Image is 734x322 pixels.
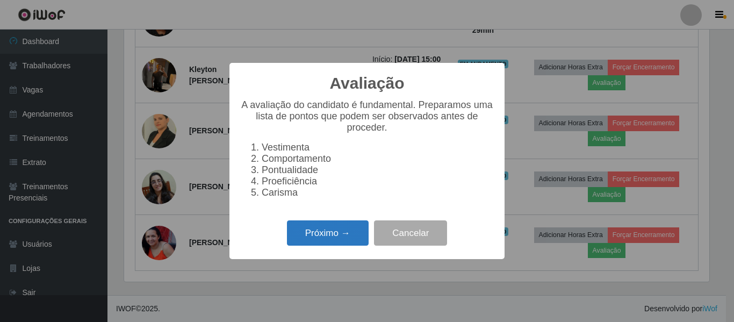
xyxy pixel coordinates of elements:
[262,164,494,176] li: Pontualidade
[240,99,494,133] p: A avaliação do candidato é fundamental. Preparamos uma lista de pontos que podem ser observados a...
[262,176,494,187] li: Proeficiência
[262,142,494,153] li: Vestimenta
[287,220,369,246] button: Próximo →
[374,220,447,246] button: Cancelar
[262,153,494,164] li: Comportamento
[262,187,494,198] li: Carisma
[330,74,405,93] h2: Avaliação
